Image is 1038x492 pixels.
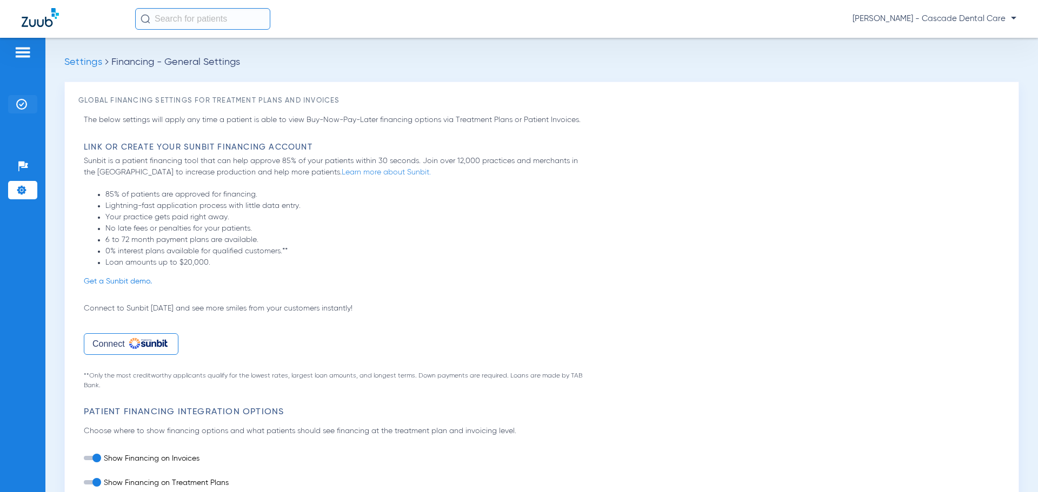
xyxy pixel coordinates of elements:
a: Get a Sunbit demo. [84,278,152,285]
span: [PERSON_NAME] - Cascade Dental Care [853,14,1016,24]
li: 85% of patients are approved for financing. [105,189,590,200]
h3: Link or Create Your Sunbit Financing Account [84,142,1005,153]
li: 6 to 72 month payment plans are available. [105,234,590,246]
input: Search for patients [135,8,270,30]
p: Sunbit is a patient financing tool that can help approve 85% of your patients within 30 seconds. ... [84,156,590,178]
img: hamburger-icon [14,46,31,59]
span: Settings [64,57,102,67]
img: Search Icon [141,14,150,24]
li: Lightning-fast application process with little data entry. [105,200,590,212]
a: Learn more about Sunbit. [342,169,431,176]
button: Connect [84,333,178,355]
span: Financing - General Settings [111,57,240,67]
li: Loan amounts up to $20,000. [105,257,590,268]
h3: Patient Financing Integration Options [84,407,1005,417]
img: Sunbit Logo [128,332,169,356]
p: The below settings will apply any time a patient is able to view Buy-Now-Pay-Later financing opti... [84,114,590,126]
li: 0% interest plans available for qualified customers.** [105,246,590,257]
span: Show Financing on Invoices [104,455,199,462]
p: Choose where to show financing options and what patients should see financing at the treatment pl... [84,426,590,437]
span: Show Financing on Treatment Plans [104,479,229,487]
li: Your practice gets paid right away. [105,212,590,223]
p: Connect to Sunbit [DATE] and see more smiles from your customers instantly! [84,303,590,314]
h3: Global Financing Settings for Treatment Plans and Invoices [78,96,1005,106]
img: Zuub Logo [22,8,59,27]
p: **Only the most creditworthy applicants qualify for the lowest rates, largest loan amounts, and l... [84,371,590,390]
li: No late fees or penalties for your patients. [105,223,590,234]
